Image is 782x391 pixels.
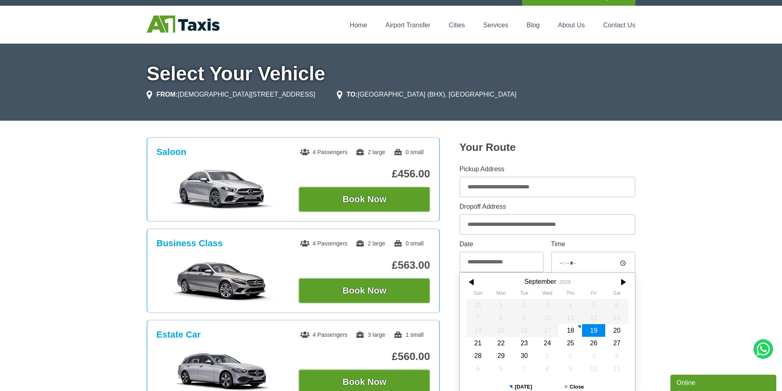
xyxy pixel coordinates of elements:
[356,149,385,155] span: 2 large
[156,238,223,249] h3: Business Class
[393,149,424,155] span: 0 small
[299,259,430,272] p: £563.00
[147,64,635,84] h1: Select Your Vehicle
[147,15,220,33] img: A1 Taxis St Albans LTD
[670,373,778,391] iframe: chat widget
[300,149,347,155] span: 4 Passengers
[299,168,430,180] p: £456.00
[449,22,465,29] a: Cities
[356,240,385,247] span: 2 large
[299,278,430,303] button: Book Now
[300,331,347,338] span: 4 Passengers
[551,241,635,247] label: Time
[356,331,385,338] span: 3 large
[147,90,315,99] li: [DEMOGRAPHIC_DATA][STREET_ADDRESS]
[393,331,424,338] span: 1 small
[337,90,516,99] li: [GEOGRAPHIC_DATA] (BHX), [GEOGRAPHIC_DATA]
[459,166,635,172] label: Pickup Address
[300,240,347,247] span: 4 Passengers
[483,22,508,29] a: Services
[603,22,635,29] a: Contact Us
[459,241,544,247] label: Date
[347,91,358,98] strong: TO:
[527,22,540,29] a: Blog
[156,329,201,340] h3: Estate Car
[558,22,585,29] a: About Us
[156,147,186,157] h3: Saloon
[459,203,635,210] label: Dropoff Address
[350,22,367,29] a: Home
[459,141,635,154] h2: Your Route
[161,260,283,301] img: Business Class
[156,91,178,98] strong: FROM:
[385,22,430,29] a: Airport Transfer
[299,350,430,363] p: £560.00
[299,187,430,212] button: Book Now
[161,169,283,210] img: Saloon
[393,240,424,247] span: 0 small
